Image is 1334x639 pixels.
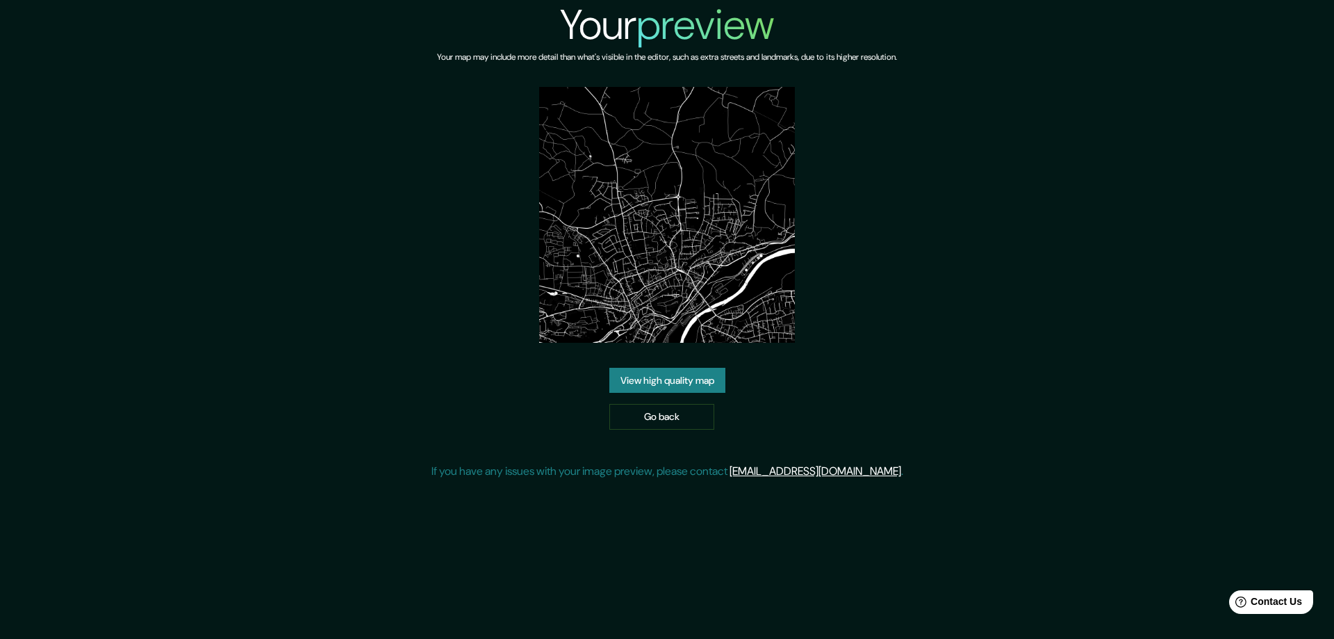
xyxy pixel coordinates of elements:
img: created-map-preview [539,87,795,343]
a: View high quality map [609,368,725,394]
p: If you have any issues with your image preview, please contact . [431,463,903,480]
a: Go back [609,404,714,430]
a: [EMAIL_ADDRESS][DOMAIN_NAME] [730,464,901,478]
h6: Your map may include more detail than what's visible in the editor, such as extra streets and lan... [437,50,897,65]
iframe: Help widget launcher [1210,585,1319,624]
